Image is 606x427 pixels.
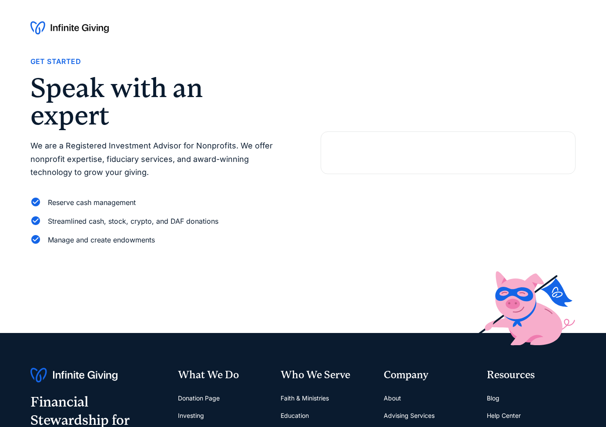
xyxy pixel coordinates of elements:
div: Resources [487,368,576,383]
div: Get Started [30,56,81,67]
h2: Speak with an expert [30,74,286,129]
a: Donation Page [178,390,220,407]
a: Education [281,407,309,424]
p: We are a Registered Investment Advisor for Nonprofits. We offer nonprofit expertise, fiduciary se... [30,139,286,179]
div: Manage and create endowments [48,234,155,246]
a: Blog [487,390,499,407]
div: Streamlined cash, stock, crypto, and DAF donations [48,215,218,227]
a: Advising Services [384,407,435,424]
div: Who We Serve [281,368,370,383]
div: Company [384,368,473,383]
a: About [384,390,401,407]
a: Help Center [487,407,521,424]
a: Investing [178,407,204,424]
a: Faith & Ministries [281,390,329,407]
div: What We Do [178,368,267,383]
div: Reserve cash management [48,197,136,208]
